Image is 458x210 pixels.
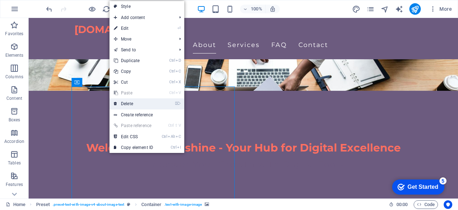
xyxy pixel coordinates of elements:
span: : [401,202,403,207]
p: Favorites [5,31,23,37]
a: Create reference [109,109,184,120]
button: Click here to leave preview mode and continue editing [88,5,96,13]
span: . preset-text-with-image-v4-about-image-text [53,200,124,209]
p: Accordion [4,139,24,144]
a: CtrlDDuplicate [109,55,157,66]
i: D [176,58,181,63]
p: Content [6,95,22,101]
span: Code [417,200,435,209]
div: Get Started 5 items remaining, 0% complete [6,4,58,19]
i: AI Writer [395,5,403,13]
i: Ctrl [168,123,174,128]
button: undo [45,5,53,13]
a: Ctrl⇧VPaste reference [109,120,157,131]
a: CtrlCCopy [109,66,157,77]
i: Reload page [102,5,111,13]
span: More [429,5,452,13]
a: CtrlXCut [109,77,157,88]
span: 00 00 [396,200,408,209]
button: Usercentrics [444,200,452,209]
a: ⏎Edit [109,23,157,34]
button: text_generator [395,5,404,13]
i: This element contains a background [205,202,209,206]
button: design [352,5,361,13]
a: CtrlAltCEdit CSS [109,131,157,142]
a: ⌦Delete [109,98,157,109]
i: On resize automatically adjust zoom level to fit chosen device. [269,6,276,12]
span: Click to select. Double-click to edit [141,200,161,209]
span: Move [109,34,174,45]
i: Ctrl [169,69,175,74]
i: ⇧ [175,123,178,128]
button: pages [366,5,375,13]
i: Ctrl [169,80,175,84]
a: CtrlVPaste [109,88,157,98]
i: Design (Ctrl+Alt+Y) [352,5,360,13]
i: Navigator [381,5,389,13]
div: Get Started [21,8,52,14]
button: publish [409,3,421,15]
i: ⏎ [177,26,181,31]
p: Columns [5,74,23,80]
button: navigator [381,5,389,13]
i: V [176,90,181,95]
p: Elements [5,52,24,58]
a: Click to cancel selection. Double-click to open Pages [6,200,25,209]
i: Pages (Ctrl+Alt+S) [366,5,375,13]
i: Ctrl [169,58,175,63]
button: More [427,3,455,15]
nav: breadcrumb [36,200,209,209]
button: 100% [240,5,265,13]
i: Alt [168,134,175,139]
a: Style [109,1,184,12]
i: ⌦ [175,101,181,106]
i: Ctrl [169,90,175,95]
i: V [179,123,181,128]
i: C [176,134,181,139]
a: Send to [109,45,174,55]
i: Ctrl [162,134,167,139]
i: X [176,80,181,84]
a: CtrlICopy element ID [109,142,157,153]
p: Features [6,182,23,187]
i: I [177,145,181,150]
div: 5 [53,1,60,9]
h6: Session time [389,200,408,209]
p: Boxes [9,117,20,123]
p: Tables [8,160,21,166]
i: Undo: Background color (#f0f2f1 -> #6c5b7f) (Ctrl+Z) [45,5,53,13]
span: Add content [109,12,174,23]
i: This element is a customizable preset [127,202,130,206]
i: Ctrl [171,145,176,150]
i: C [176,69,181,74]
button: reload [102,5,111,13]
h6: 100% [251,5,262,13]
button: Code [414,200,438,209]
span: Click to select. Double-click to edit [36,200,50,209]
span: . text-with-image-image [164,200,202,209]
